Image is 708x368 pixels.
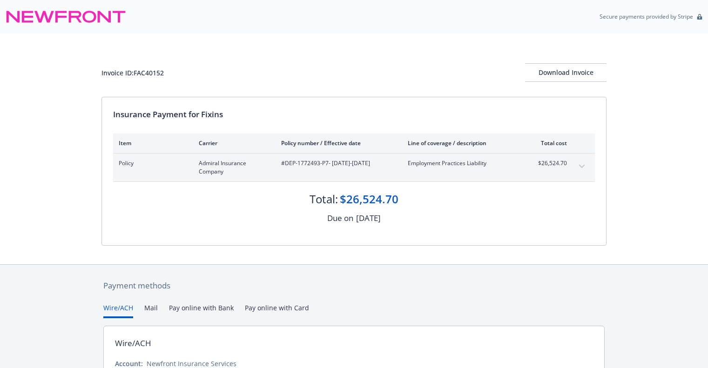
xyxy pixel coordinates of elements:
[199,159,266,176] span: Admiral Insurance Company
[408,159,517,167] span: Employment Practices Liability
[600,13,693,20] p: Secure payments provided by Stripe
[281,159,393,167] span: #DEP-1772493-P7 - [DATE]-[DATE]
[525,63,607,82] button: Download Invoice
[340,191,398,207] div: $26,524.70
[103,303,133,318] button: Wire/ACH
[103,280,605,292] div: Payment methods
[532,139,567,147] div: Total cost
[327,212,353,224] div: Due on
[408,139,517,147] div: Line of coverage / description
[356,212,381,224] div: [DATE]
[101,68,164,78] div: Invoice ID: FAC40152
[113,108,595,120] div: Insurance Payment for Fixins
[574,159,589,174] button: expand content
[119,159,184,167] span: Policy
[169,303,234,318] button: Pay online with Bank
[245,303,309,318] button: Pay online with Card
[199,139,266,147] div: Carrier
[115,337,151,349] div: Wire/ACH
[310,191,338,207] div: Total:
[281,139,393,147] div: Policy number / Effective date
[532,159,567,167] span: $26,524.70
[525,64,607,81] div: Download Invoice
[144,303,158,318] button: Mail
[119,139,184,147] div: Item
[113,154,595,181] div: PolicyAdmiral Insurance Company#DEP-1772493-P7- [DATE]-[DATE]Employment Practices Liability$26,52...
